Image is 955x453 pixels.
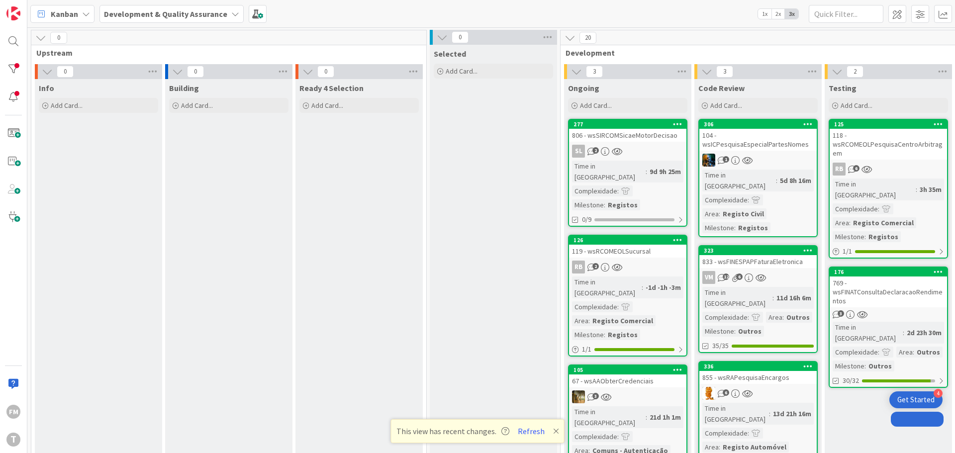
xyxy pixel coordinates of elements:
img: JC [572,390,585,403]
div: 126119 - wsRCOMEOLSucursal [569,236,686,258]
div: 1/1 [830,245,947,258]
div: SL [572,145,585,158]
div: 769 - wsFINATConsultaDeclaracaoRendimentos [830,276,947,307]
span: : [864,361,866,371]
span: This view has recent changes. [396,425,509,437]
span: Add Card... [841,101,872,110]
span: Kanban [51,8,78,20]
div: Time in [GEOGRAPHIC_DATA] [572,406,646,428]
span: Upstream [36,48,414,58]
div: 323 [704,247,817,254]
div: 4 [934,389,943,398]
span: 30/32 [843,375,859,386]
span: : [748,428,749,439]
span: 3 [838,310,844,317]
div: 323833 - wsFINESPAPFaturaEletronica [699,246,817,268]
div: 125 [830,120,947,129]
div: 67 - wsAAObterCredenciais [569,374,686,387]
a: 125118 - wsRCOMEOLPesquisaCentroArbitragemRBTime in [GEOGRAPHIC_DATA]:3h 35mComplexidade:Area:Reg... [829,119,948,259]
span: : [604,199,605,210]
div: Complexidade [572,301,617,312]
span: 35/35 [712,341,729,351]
span: 3 [586,66,603,78]
div: Outros [866,361,894,371]
div: Open Get Started checklist, remaining modules: 4 [889,391,943,408]
div: 118 - wsRCOMEOLPesquisaCentroArbitragem [830,129,947,160]
div: 323 [699,246,817,255]
a: 126119 - wsRCOMEOLSucursalRBTime in [GEOGRAPHIC_DATA]:-1d -1h -3mComplexidade:Area:Registo Comerc... [568,235,687,357]
div: 104 - wsICPesquisaEspecialPartesNomes [699,129,817,151]
div: Area [702,208,719,219]
span: 0 [187,66,204,78]
span: 6 [736,273,743,280]
div: Registo Comercial [590,315,656,326]
div: 105 [573,366,686,373]
div: 277 [573,121,686,128]
span: 6 [853,165,859,172]
div: VM [702,271,715,284]
div: 336 [704,363,817,370]
span: : [878,203,879,214]
span: 2 [592,147,599,154]
span: : [617,431,619,442]
div: Area [572,315,588,326]
span: 0 [317,66,334,78]
div: 3h 35m [917,184,944,195]
span: 0 [57,66,74,78]
div: RB [569,261,686,273]
div: Complexidade [702,194,748,205]
div: Milestone [833,231,864,242]
span: : [642,282,643,293]
span: : [782,312,784,323]
div: Milestone [572,329,604,340]
a: 306104 - wsICPesquisaEspecialPartesNomesJCTime in [GEOGRAPHIC_DATA]:5d 8h 16mComplexidade:Area:Re... [698,119,818,237]
span: : [748,312,749,323]
div: Time in [GEOGRAPHIC_DATA] [572,161,646,182]
span: 0 [452,31,469,43]
div: 119 - wsRCOMEOLSucursal [569,245,686,258]
div: 11d 16h 6m [774,292,814,303]
span: : [769,408,770,419]
div: Milestone [702,222,734,233]
div: Area [896,347,913,358]
div: 277 [569,120,686,129]
span: 1x [758,9,771,19]
span: : [604,329,605,340]
input: Quick Filter... [809,5,883,23]
div: Time in [GEOGRAPHIC_DATA] [702,403,769,425]
div: FM [6,405,20,419]
div: 806 - wsSIRCOMSicaeMotorDecisao [569,129,686,142]
span: 3x [785,9,798,19]
div: Registos [605,329,640,340]
span: Info [39,83,54,93]
div: 9d 9h 25m [647,166,683,177]
span: Building [169,83,199,93]
div: Registo Automóvel [720,442,789,453]
div: JC [699,154,817,167]
b: Development & Quality Assurance [104,9,227,19]
span: Add Card... [311,101,343,110]
a: 277806 - wsSIRCOMSicaeMotorDecisaoSLTime in [GEOGRAPHIC_DATA]:9d 9h 25mComplexidade:Milestone:Reg... [568,119,687,227]
span: : [719,208,720,219]
div: JC [569,390,686,403]
div: Registo Civil [720,208,766,219]
img: JC [702,154,715,167]
span: : [903,327,904,338]
div: Milestone [572,199,604,210]
div: 126 [569,236,686,245]
span: : [734,326,736,337]
div: SL [569,145,686,158]
span: 2 [847,66,863,78]
div: Time in [GEOGRAPHIC_DATA] [833,322,903,344]
div: Outros [784,312,812,323]
span: 1 [723,156,729,163]
div: -1d -1h -3m [643,282,683,293]
span: : [734,222,736,233]
div: 176 [834,269,947,275]
span: : [748,194,749,205]
div: Outros [914,347,943,358]
div: 306104 - wsICPesquisaEspecialPartesNomes [699,120,817,151]
div: 1/1 [569,343,686,356]
div: Time in [GEOGRAPHIC_DATA] [702,170,776,191]
div: Registos [736,222,770,233]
